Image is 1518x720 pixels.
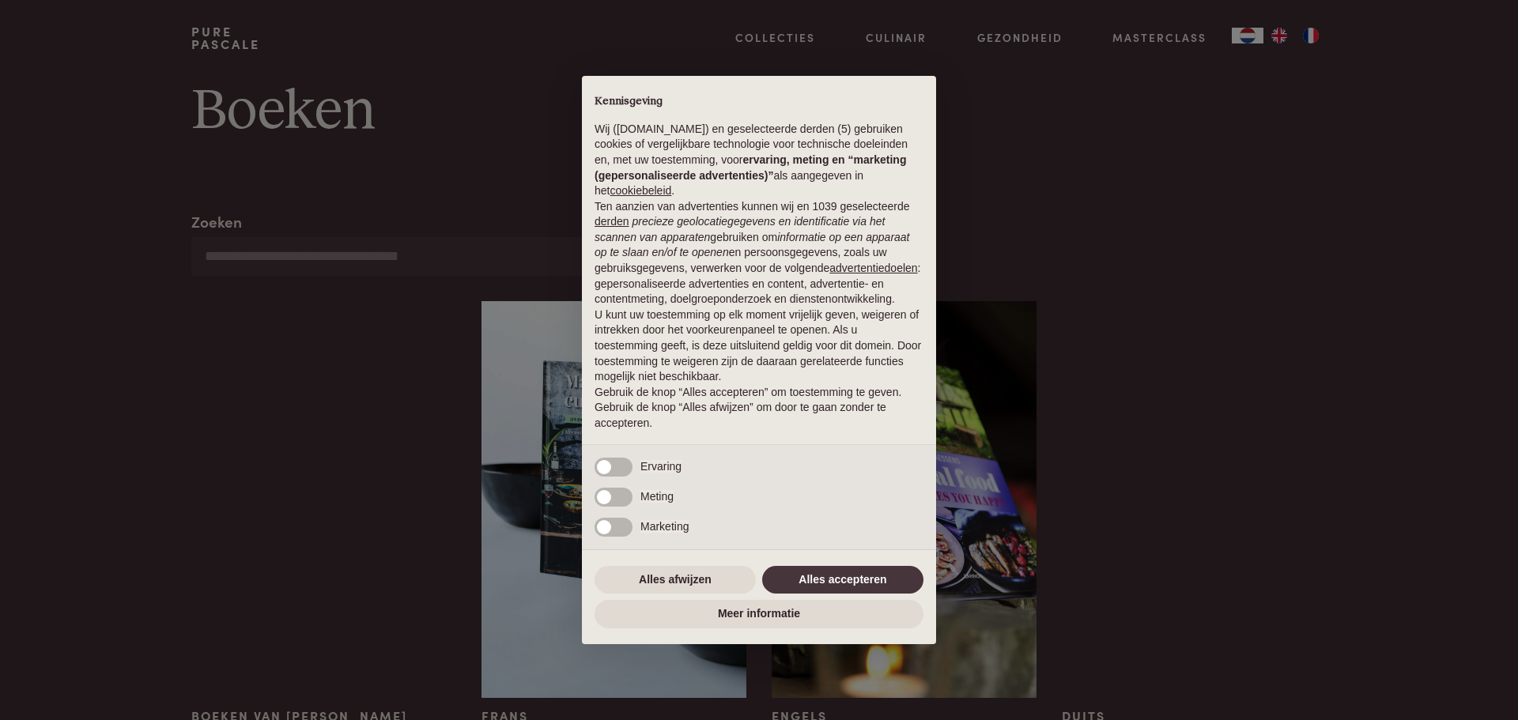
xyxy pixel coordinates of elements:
[829,261,917,277] button: advertentiedoelen
[595,214,629,230] button: derden
[595,566,756,594] button: Alles afwijzen
[640,520,689,533] span: Marketing
[595,153,906,182] strong: ervaring, meting en “marketing (gepersonaliseerde advertenties)”
[595,199,923,307] p: Ten aanzien van advertenties kunnen wij en 1039 geselecteerde gebruiken om en persoonsgegevens, z...
[595,231,910,259] em: informatie op een apparaat op te slaan en/of te openen
[595,307,923,385] p: U kunt uw toestemming op elk moment vrijelijk geven, weigeren of intrekken door het voorkeurenpan...
[595,95,923,109] h2: Kennisgeving
[762,566,923,594] button: Alles accepteren
[610,184,671,197] a: cookiebeleid
[595,215,885,243] em: precieze geolocatiegegevens en identificatie via het scannen van apparaten
[640,490,674,503] span: Meting
[595,385,923,432] p: Gebruik de knop “Alles accepteren” om toestemming te geven. Gebruik de knop “Alles afwijzen” om d...
[640,460,682,473] span: Ervaring
[595,122,923,199] p: Wij ([DOMAIN_NAME]) en geselecteerde derden (5) gebruiken cookies of vergelijkbare technologie vo...
[595,600,923,628] button: Meer informatie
